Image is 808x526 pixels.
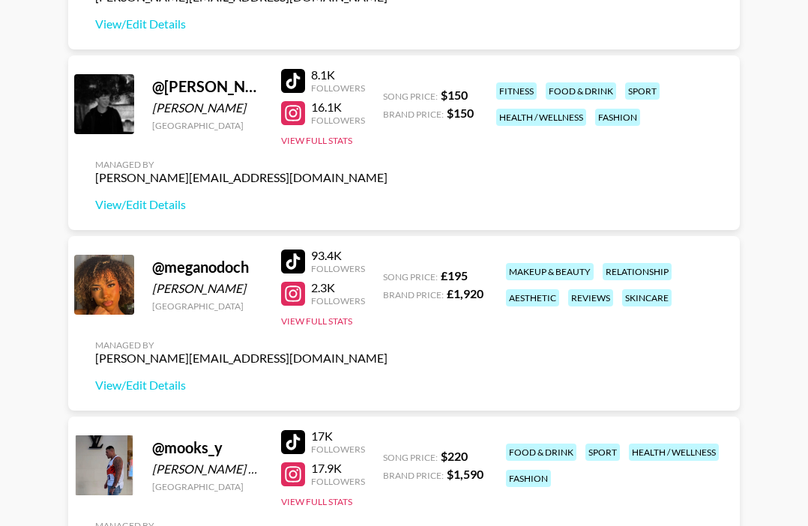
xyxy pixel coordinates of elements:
div: health / wellness [496,109,586,126]
strong: $ 150 [441,88,468,102]
div: Managed By [95,339,388,351]
strong: $ 220 [441,449,468,463]
div: 8.1K [311,67,365,82]
div: @ mooks_y [152,438,263,457]
span: Song Price: [383,271,438,282]
div: Followers [311,115,365,126]
div: @ meganodoch [152,258,263,276]
span: Brand Price: [383,289,444,300]
div: [PERSON_NAME] [152,281,263,296]
div: 2.3K [311,280,365,295]
div: [GEOGRAPHIC_DATA] [152,300,263,312]
strong: £ 1,920 [447,286,483,300]
div: 16.1K [311,100,365,115]
span: Song Price: [383,452,438,463]
div: Followers [311,82,365,94]
div: 17.9K [311,461,365,476]
div: 93.4K [311,248,365,263]
a: View/Edit Details [95,378,388,393]
div: relationship [603,263,672,280]
strong: $ 1,590 [447,467,483,481]
div: reviews [568,289,613,306]
div: [PERSON_NAME] Moko [152,462,263,477]
div: sport [625,82,660,100]
div: Followers [311,263,365,274]
div: sport [585,444,620,461]
div: fashion [595,109,640,126]
strong: £ 195 [441,268,468,282]
div: aesthetic [506,289,559,306]
div: Managed By [95,159,388,170]
span: Brand Price: [383,470,444,481]
span: Brand Price: [383,109,444,120]
div: Followers [311,476,365,487]
div: health / wellness [629,444,719,461]
span: Song Price: [383,91,438,102]
div: [GEOGRAPHIC_DATA] [152,481,263,492]
div: @ [PERSON_NAME].jovenin [152,77,263,96]
a: View/Edit Details [95,16,388,31]
div: Followers [311,444,365,455]
div: food & drink [546,82,616,100]
div: Followers [311,295,365,306]
strong: $ 150 [447,106,474,120]
button: View Full Stats [281,315,352,327]
button: View Full Stats [281,135,352,146]
div: [PERSON_NAME][EMAIL_ADDRESS][DOMAIN_NAME] [95,170,388,185]
div: 17K [311,429,365,444]
div: fitness [496,82,537,100]
div: makeup & beauty [506,263,594,280]
button: View Full Stats [281,496,352,507]
a: View/Edit Details [95,197,388,212]
div: [PERSON_NAME][EMAIL_ADDRESS][DOMAIN_NAME] [95,351,388,366]
div: fashion [506,470,551,487]
div: food & drink [506,444,576,461]
div: [GEOGRAPHIC_DATA] [152,120,263,131]
div: skincare [622,289,672,306]
div: [PERSON_NAME] [152,100,263,115]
